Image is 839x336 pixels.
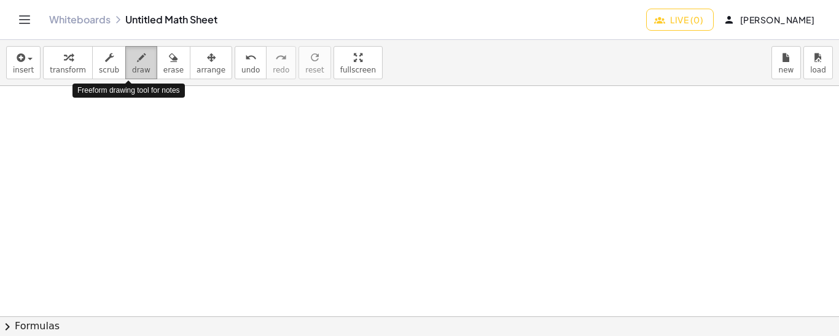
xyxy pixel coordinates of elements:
button: refreshreset [299,46,330,79]
button: arrange [190,46,232,79]
span: fullscreen [340,66,376,74]
span: new [779,66,794,74]
span: insert [13,66,34,74]
a: Whiteboards [49,14,111,26]
button: Live (0) [646,9,714,31]
button: Toggle navigation [15,10,34,29]
span: load [810,66,826,74]
span: arrange [197,66,225,74]
span: erase [163,66,184,74]
button: load [803,46,833,79]
i: undo [245,50,257,65]
button: undoundo [235,46,267,79]
span: [PERSON_NAME] [726,14,814,25]
button: transform [43,46,93,79]
span: draw [132,66,150,74]
span: undo [241,66,260,74]
i: refresh [309,50,321,65]
button: draw [125,46,157,79]
span: scrub [99,66,119,74]
button: scrub [92,46,126,79]
button: fullscreen [334,46,383,79]
button: new [771,46,801,79]
i: redo [275,50,287,65]
span: redo [273,66,289,74]
button: insert [6,46,41,79]
span: transform [50,66,86,74]
div: Freeform drawing tool for notes [72,84,185,98]
button: [PERSON_NAME] [716,9,824,31]
span: Live (0) [657,14,703,25]
button: erase [157,46,190,79]
button: redoredo [266,46,296,79]
span: reset [305,66,324,74]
